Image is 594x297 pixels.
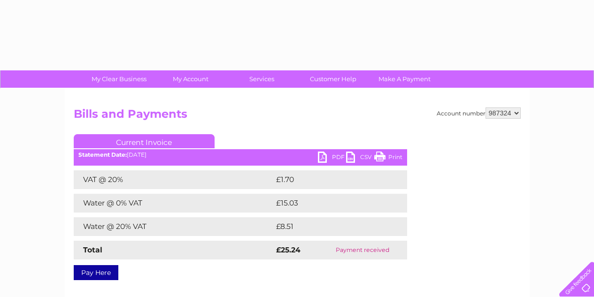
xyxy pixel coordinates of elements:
[346,152,374,165] a: CSV
[374,152,402,165] a: Print
[274,194,387,213] td: £15.03
[74,194,274,213] td: Water @ 0% VAT
[318,241,407,259] td: Payment received
[152,70,229,88] a: My Account
[74,107,521,125] h2: Bills and Payments
[74,152,407,158] div: [DATE]
[274,217,384,236] td: £8.51
[78,151,127,158] b: Statement Date:
[294,70,372,88] a: Customer Help
[274,170,384,189] td: £1.70
[83,245,102,254] strong: Total
[80,70,158,88] a: My Clear Business
[223,70,301,88] a: Services
[74,217,274,236] td: Water @ 20% VAT
[366,70,443,88] a: Make A Payment
[74,265,118,280] a: Pay Here
[437,107,521,119] div: Account number
[276,245,301,254] strong: £25.24
[74,170,274,189] td: VAT @ 20%
[74,134,215,148] a: Current Invoice
[318,152,346,165] a: PDF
